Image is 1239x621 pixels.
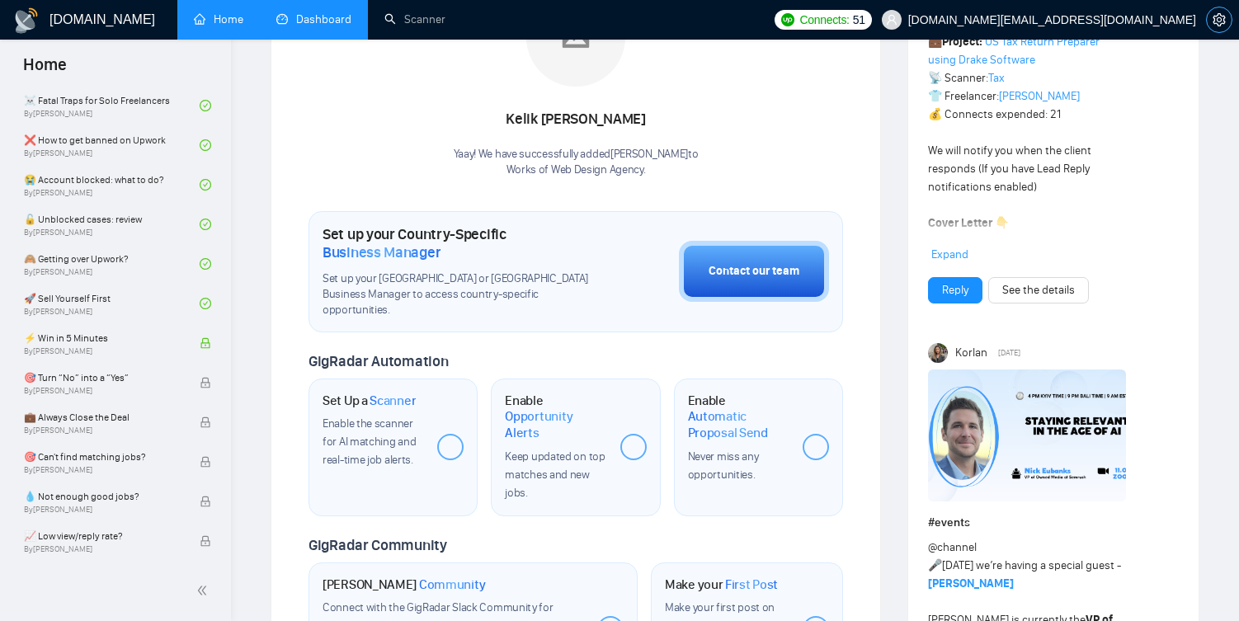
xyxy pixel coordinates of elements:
a: 🚀 Sell Yourself FirstBy[PERSON_NAME] [24,285,200,322]
span: By [PERSON_NAME] [24,465,182,475]
span: @channel [928,540,977,554]
span: 💧 Not enough good jobs? [24,488,182,505]
span: 📈 Low view/reply rate? [24,528,182,544]
h1: Set up your Country-Specific [323,225,596,261]
span: GigRadar Automation [309,352,448,370]
span: By [PERSON_NAME] [24,386,182,396]
img: logo [13,7,40,34]
span: Connects: [799,11,849,29]
span: By [PERSON_NAME] [24,544,182,554]
span: check-circle [200,139,211,151]
span: Community [419,576,486,593]
a: [PERSON_NAME] [999,89,1080,103]
span: check-circle [200,100,211,111]
a: setting [1206,13,1232,26]
p: Works of Web Design Agency . [454,162,699,178]
img: F09E0NJK02H-Nick%20Eubanks.png [928,369,1126,501]
span: 51 [853,11,865,29]
div: Contact our team [709,262,799,280]
span: lock [200,377,211,388]
a: searchScanner [384,12,445,26]
a: dashboardDashboard [276,12,351,26]
span: lock [200,337,211,349]
a: 😭 Account blocked: what to do?By[PERSON_NAME] [24,167,200,203]
span: By [PERSON_NAME] [24,346,182,356]
span: By [PERSON_NAME] [24,426,182,435]
div: Yaay! We have successfully added [PERSON_NAME] to [454,147,699,178]
strong: Cover Letter 👇 [928,216,1009,230]
span: 🎤 [928,558,942,572]
span: 💼 Always Close the Deal [24,409,182,426]
span: setting [1207,13,1232,26]
span: check-circle [200,298,211,309]
button: Reply [928,277,982,303]
span: 🎯 Turn “No” into a “Yes” [24,369,182,386]
h1: # events [928,514,1179,532]
h1: [PERSON_NAME] [323,576,486,593]
span: Never miss any opportunities. [688,449,759,482]
button: Contact our team [679,241,829,302]
span: user [886,14,897,26]
span: 🎯 Can't find matching jobs? [24,449,182,465]
h1: Enable [505,393,606,441]
span: check-circle [200,258,211,270]
img: upwork-logo.png [781,13,794,26]
a: ☠️ Fatal Traps for Solo FreelancersBy[PERSON_NAME] [24,87,200,124]
a: 🔓 Unblocked cases: reviewBy[PERSON_NAME] [24,206,200,242]
span: Opportunity Alerts [505,408,606,440]
span: ⚡ Win in 5 Minutes [24,330,182,346]
span: Expand [931,247,968,261]
a: homeHome [194,12,243,26]
button: setting [1206,7,1232,33]
span: Set up your [GEOGRAPHIC_DATA] or [GEOGRAPHIC_DATA] Business Manager to access country-specific op... [323,271,596,318]
span: Korlan [955,344,987,362]
span: First Post [725,576,778,593]
strong: Project: [942,35,982,49]
div: Kelik [PERSON_NAME] [454,106,699,134]
span: double-left [196,582,213,599]
span: lock [200,535,211,547]
span: Keep updated on top matches and new jobs. [505,449,605,500]
span: GigRadar Community [309,536,447,554]
h1: Enable [688,393,789,441]
a: [PERSON_NAME] [928,576,1014,590]
a: Reply [942,281,968,299]
span: Automatic Proposal Send [688,408,789,440]
a: ❌ How to get banned on UpworkBy[PERSON_NAME] [24,127,200,163]
span: lock [200,456,211,468]
a: 🙈 Getting over Upwork?By[PERSON_NAME] [24,246,200,282]
span: lock [200,416,211,428]
h1: Make your [665,576,778,593]
a: See the details [1002,281,1075,299]
span: check-circle [200,179,211,191]
span: By [PERSON_NAME] [24,505,182,515]
span: check-circle [200,219,211,230]
span: Scanner [370,393,416,409]
button: See the details [988,277,1089,303]
span: lock [200,496,211,507]
a: Tax [988,71,1005,85]
span: Home [10,53,80,87]
span: Enable the scanner for AI matching and real-time job alerts. [323,416,416,467]
span: Business Manager [323,243,440,261]
h1: Set Up a [323,393,416,409]
span: [DATE] [998,346,1020,360]
img: Korlan [928,343,948,363]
